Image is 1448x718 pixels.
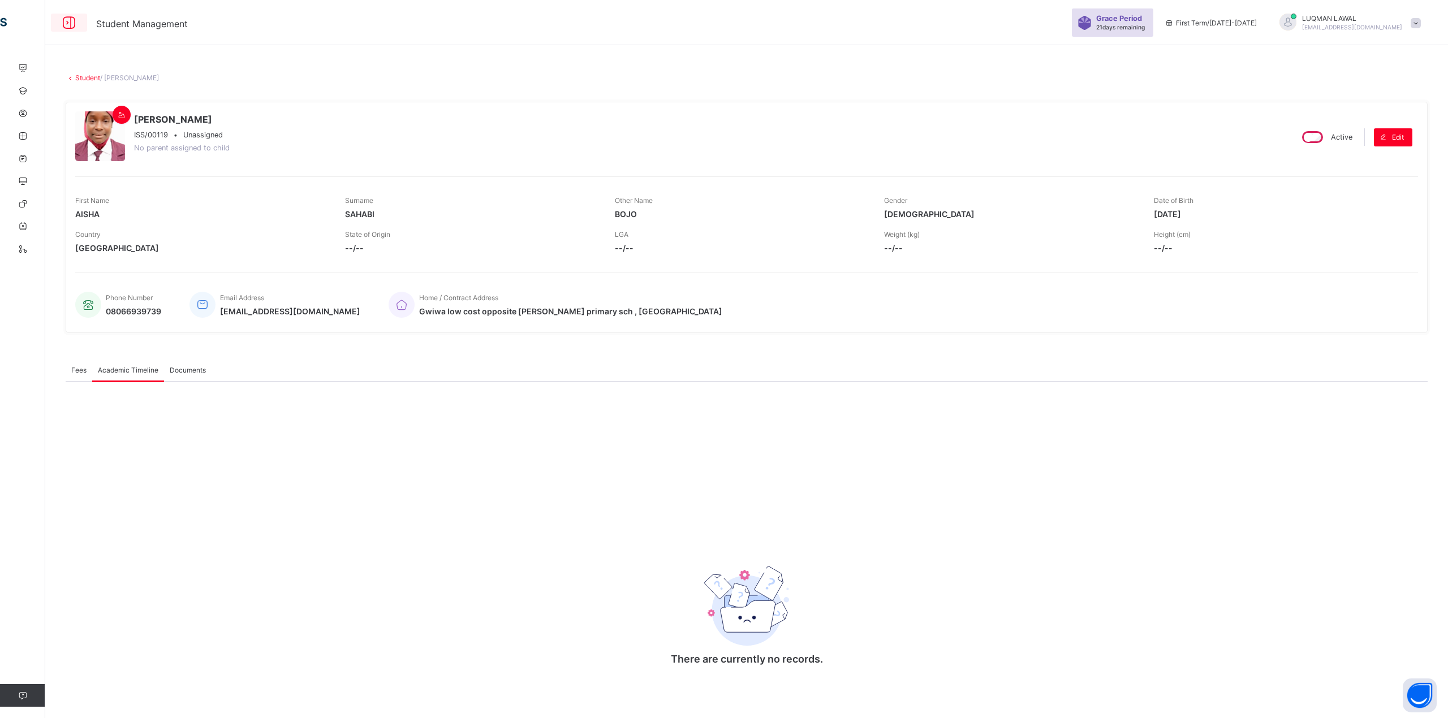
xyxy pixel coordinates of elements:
span: [GEOGRAPHIC_DATA] [75,243,328,253]
span: 21 days remaining [1096,24,1145,31]
span: Phone Number [106,293,153,302]
span: [DATE] [1154,209,1407,219]
a: Student [75,73,100,82]
span: LUQMAN LAWAL [1302,14,1402,23]
span: Academic Timeline [98,366,158,374]
span: Gender [884,196,907,205]
span: --/-- [345,243,598,253]
span: Email Address [220,293,264,302]
span: [DEMOGRAPHIC_DATA] [884,209,1137,219]
span: Active [1331,133,1352,141]
span: No parent assigned to child [134,144,230,152]
span: Unassigned [183,131,223,139]
span: Other Name [615,196,653,205]
span: session/term information [1165,19,1257,27]
button: Open asap [1403,678,1437,712]
span: 08066939739 [106,306,161,316]
span: Height (cm) [1154,230,1191,239]
span: --/-- [615,243,868,253]
span: [EMAIL_ADDRESS][DOMAIN_NAME] [220,306,360,316]
span: Gwiwa low cost opposite [PERSON_NAME] primary sch , [GEOGRAPHIC_DATA] [419,306,722,316]
span: [EMAIL_ADDRESS][DOMAIN_NAME] [1302,24,1402,31]
span: State of Origin [345,230,390,239]
p: There are currently no records. [633,653,860,665]
span: Home / Contract Address [419,293,498,302]
div: • [134,131,230,139]
span: / [PERSON_NAME] [100,73,159,82]
span: BOJO [615,209,868,219]
span: Fees [71,366,87,374]
span: Weight (kg) [884,230,920,239]
span: Student Management [96,18,188,29]
span: First Name [75,196,109,205]
span: LGA [615,230,628,239]
span: Country [75,230,101,239]
span: ISS/00119 [134,131,168,139]
span: --/-- [1154,243,1407,253]
span: Date of Birth [1154,196,1193,205]
span: Documents [170,366,206,374]
img: emptyFolder.c0dd6c77127a4b698b748a2c71dfa8de.svg [704,566,789,646]
span: Edit [1392,133,1404,141]
span: Grace Period [1096,14,1142,23]
span: SAHABI [345,209,598,219]
span: --/-- [884,243,1137,253]
span: AISHA [75,209,328,219]
span: Surname [345,196,373,205]
div: LUQMANLAWAL [1268,14,1427,32]
span: [PERSON_NAME] [134,114,230,125]
img: sticker-purple.71386a28dfed39d6af7621340158ba97.svg [1078,16,1092,30]
div: There are currently no records. [633,535,860,682]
